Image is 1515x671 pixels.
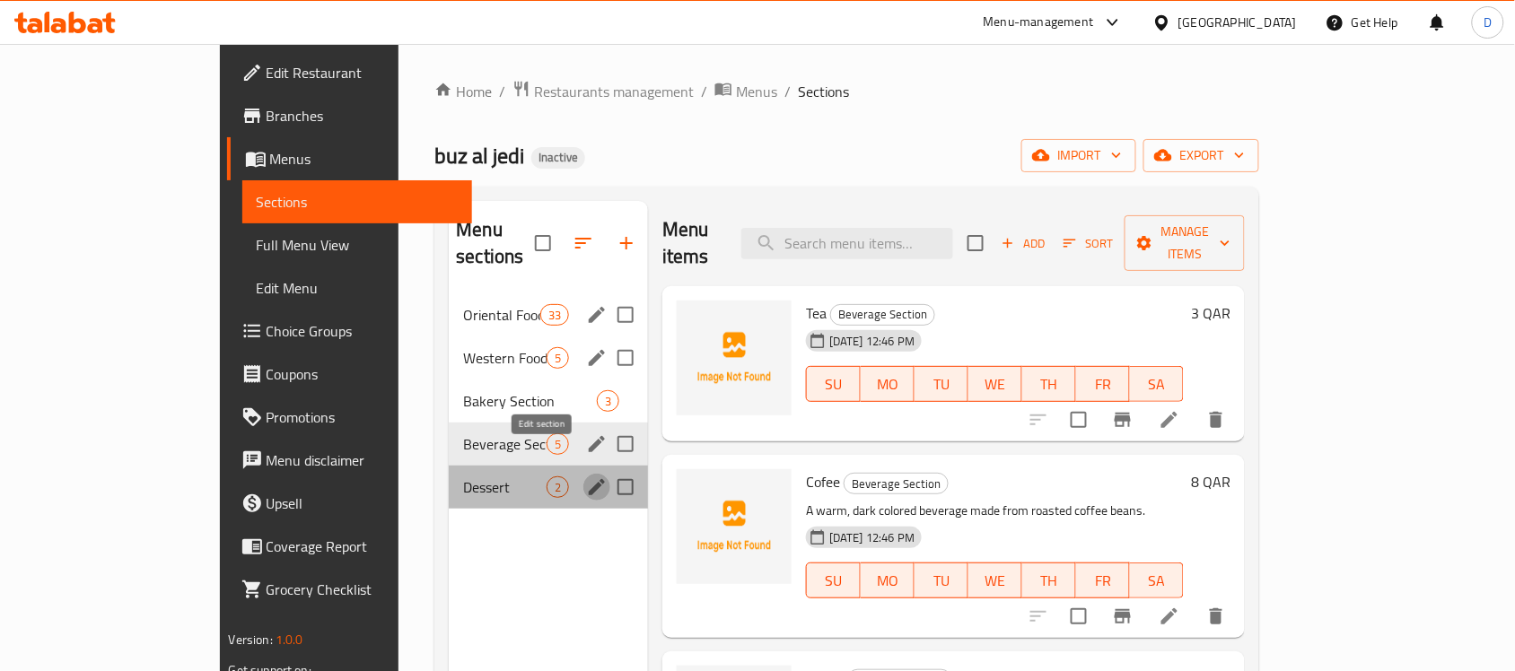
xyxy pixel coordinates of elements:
span: FR [1083,371,1123,397]
span: MO [868,568,907,594]
span: Sections [257,191,459,213]
span: [DATE] 12:46 PM [822,529,922,546]
span: Menus [736,81,777,102]
div: items [547,347,569,369]
a: Menus [227,137,473,180]
span: Select section [957,224,994,262]
span: 2 [547,479,568,496]
span: Bakery Section [463,390,597,412]
span: Select to update [1060,401,1098,439]
span: Sections [798,81,849,102]
button: MO [861,366,915,402]
span: WE [976,371,1015,397]
span: import [1036,144,1122,167]
a: Sections [242,180,473,223]
nav: Menu sections [449,286,648,516]
button: edit [583,301,610,328]
span: Tea [806,300,827,327]
button: edit [583,474,610,501]
div: Bakery Section3 [449,379,648,423]
button: export [1143,139,1259,172]
div: Western Food Section5edit [449,336,648,379]
span: SU [814,371,854,397]
div: [GEOGRAPHIC_DATA] [1178,13,1297,32]
button: Branch-specific-item [1101,398,1144,441]
span: buz al jedi [434,135,524,176]
a: Edit menu item [1159,606,1180,627]
button: delete [1195,595,1238,638]
span: Add item [994,230,1052,257]
a: Coverage Report [227,525,473,568]
button: SU [806,562,861,598]
span: Sort items [1052,230,1125,257]
button: WE [968,366,1022,402]
button: Branch-specific-item [1101,595,1144,638]
h6: 3 QAR [1191,301,1230,326]
span: Manage items [1139,221,1230,266]
a: Coupons [227,353,473,396]
span: Select all sections [524,224,562,262]
span: Edit Menu [257,277,459,299]
a: Branches [227,94,473,137]
button: import [1021,139,1136,172]
span: Sort [1064,233,1113,254]
button: TU [915,562,968,598]
div: Oriental Food Section33edit [449,293,648,336]
h2: Menu sections [456,216,535,270]
span: Inactive [531,150,585,165]
a: Menus [714,80,777,103]
span: export [1158,144,1245,167]
span: Beverage Section [463,433,547,455]
button: edit [583,344,610,371]
span: Western Food Section [463,347,547,369]
button: MO [861,562,915,598]
a: Menu disclaimer [227,439,473,482]
span: Branches [267,105,459,126]
span: SA [1137,371,1177,397]
p: A warm, dark colored beverage made from roasted coffee beans. [806,500,1184,522]
div: items [547,433,569,455]
button: TU [915,366,968,402]
img: Cofee [677,469,792,584]
button: delete [1195,398,1238,441]
span: 5 [547,350,568,367]
img: Tea [677,301,792,415]
button: SA [1130,366,1184,402]
li: / [499,81,505,102]
button: Add [994,230,1052,257]
button: edit [583,431,610,457]
a: Restaurants management [512,80,694,103]
button: FR [1076,366,1130,402]
span: Menu disclaimer [267,449,459,471]
a: Upsell [227,482,473,525]
button: Sort [1059,230,1117,257]
div: items [540,304,569,326]
span: Select to update [1060,597,1098,635]
span: TH [1029,371,1069,397]
span: Beverage Section [831,304,934,325]
a: Edit Menu [242,266,473,309]
span: D [1484,13,1492,32]
span: TU [922,568,961,594]
li: / [701,81,707,102]
span: Cofee [806,468,840,495]
button: Manage items [1125,215,1245,271]
div: Beverage Section5edit [449,423,648,466]
input: search [741,228,953,259]
span: Oriental Food Section [463,304,539,326]
span: Choice Groups [267,320,459,342]
span: TU [922,371,961,397]
div: Inactive [531,147,585,169]
span: SA [1137,568,1177,594]
span: Edit Restaurant [267,62,459,83]
nav: breadcrumb [434,80,1259,103]
button: SA [1130,562,1184,598]
span: Dessert [463,476,547,498]
span: 5 [547,436,568,453]
span: Sort sections [562,222,605,265]
button: WE [968,562,1022,598]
